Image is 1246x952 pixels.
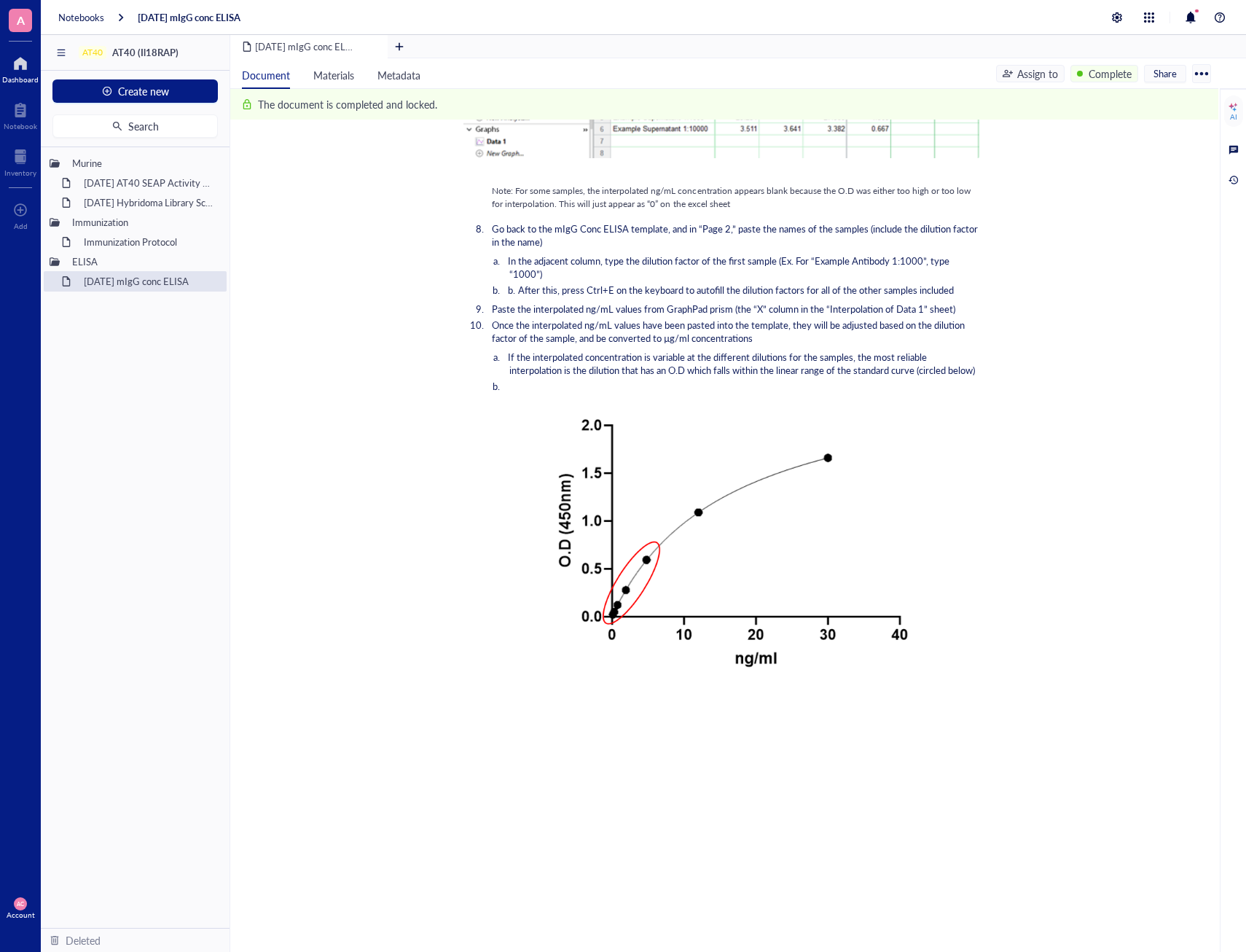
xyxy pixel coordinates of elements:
div: Immunization [66,212,221,233]
span: Go back to the mIgG Conc ELISA template, and in “Page 2,” paste the names of the samples (include... [492,222,980,249]
div: AT40 [82,47,103,58]
div: Deleted [66,932,101,948]
span: AC [17,900,25,907]
div: Inventory [4,168,36,177]
div: Notebook [4,122,37,130]
a: Inventory [4,145,36,177]
span: Search [128,120,159,132]
span: Materials [313,68,354,82]
button: Share [1144,65,1186,82]
div: Assign to [1017,66,1058,82]
span: Note: For some samples, the interpolated ng/mL concentration appears blank because the O.D was ei... [492,184,973,210]
div: Add [14,222,28,230]
div: Complete [1089,66,1132,82]
div: The document is completed and locked. [258,96,437,112]
span: Once the interpolated ng/mL values have been pasted into the template, they will be adjusted base... [492,318,967,345]
span: Paste the interpolated ng/mL values from GraphPad prism (the “X” column in the “Interpolation of ... [492,302,955,316]
div: Murine [66,153,221,173]
div: [DATE] Hybridoma Library Screen on HEK Blue IL18 Cells [77,192,221,213]
a: [DATE] mIgG conc ELISA [138,11,240,24]
a: Notebooks [58,11,104,24]
span: In the adjacent column, type the dilution factor of the first sample (Ex. For “Example Antibody 1... [508,254,952,281]
div: [DATE] mIgG conc ELISA [77,271,221,292]
div: ELISA [66,251,221,272]
button: Search [52,114,218,138]
div: Dashboard [2,75,39,84]
img: genemod-experiment-image [536,407,930,674]
span: Share [1153,67,1177,80]
span: Metadata [377,68,420,82]
button: Create new [52,79,218,103]
span: Document [242,68,290,82]
span: Create new [118,85,169,97]
a: Notebook [4,98,37,130]
div: Account [7,910,35,919]
span: A [17,11,25,29]
span: b. After this, press Ctrl+E on the keyboard to autofill the dilution factors for all of the other... [508,283,954,297]
span: If the interpolated concentration is variable at the different dilutions for the samples, the mos... [508,350,975,377]
div: [DATE] AT40 SEAP Activity Screen Hybridoma Supernatant [77,173,221,193]
div: Immunization Protocol [77,232,221,252]
span: AT40 (Il18RAP) [112,45,179,59]
div: AI [1230,112,1237,121]
a: Dashboard [2,52,39,84]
